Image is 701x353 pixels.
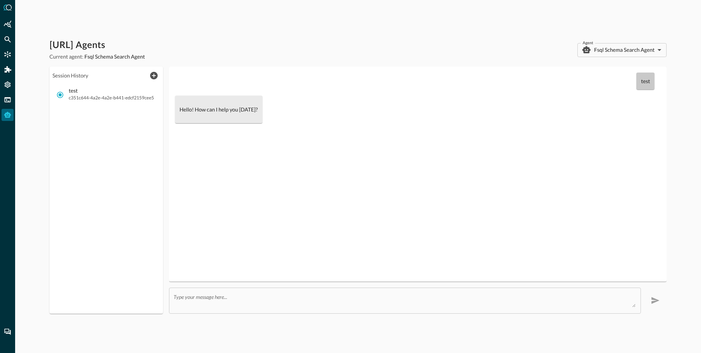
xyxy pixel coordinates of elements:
[583,40,593,46] label: Agent
[50,53,145,60] p: Current agent:
[53,72,88,79] legend: Session History
[2,109,14,121] div: Query Agent
[2,18,14,30] div: Summary Insights
[2,326,14,338] div: Chat
[69,94,154,102] span: c351c644-4a2e-4a2e-b441-edcf2159cee5
[641,77,650,85] p: test
[50,39,145,51] h1: [URL] Agents
[69,88,154,94] p: test
[2,94,14,106] div: FSQL
[148,70,160,82] button: New Chat
[2,63,14,76] div: Addons
[2,79,14,91] div: Settings
[84,53,145,60] span: Fsql Schema Search Agent
[2,48,14,60] div: Connectors
[180,105,258,113] p: Hello! How can I help you [DATE]?
[2,33,14,45] div: Federated Search
[594,46,654,54] p: Fsql Schema Search Agent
